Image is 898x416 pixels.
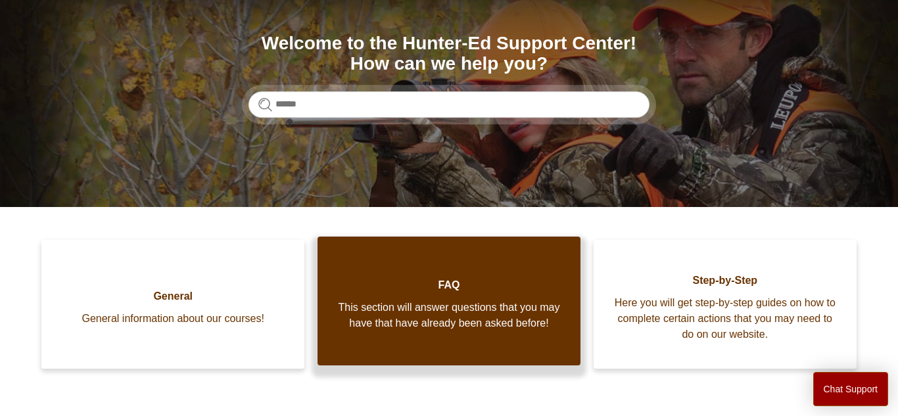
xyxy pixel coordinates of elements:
[318,237,580,365] a: FAQ This section will answer questions that you may have that have already been asked before!
[41,240,304,369] a: General General information about our courses!
[61,289,285,304] span: General
[594,240,857,369] a: Step-by-Step Here you will get step-by-step guides on how to complete certain actions that you ma...
[248,34,650,74] h1: Welcome to the Hunter-Ed Support Center! How can we help you?
[248,91,650,118] input: Search
[613,273,837,289] span: Step-by-Step
[613,295,837,342] span: Here you will get step-by-step guides on how to complete certain actions that you may need to do ...
[813,372,889,406] button: Chat Support
[337,277,561,293] span: FAQ
[61,311,285,327] span: General information about our courses!
[337,300,561,331] span: This section will answer questions that you may have that have already been asked before!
